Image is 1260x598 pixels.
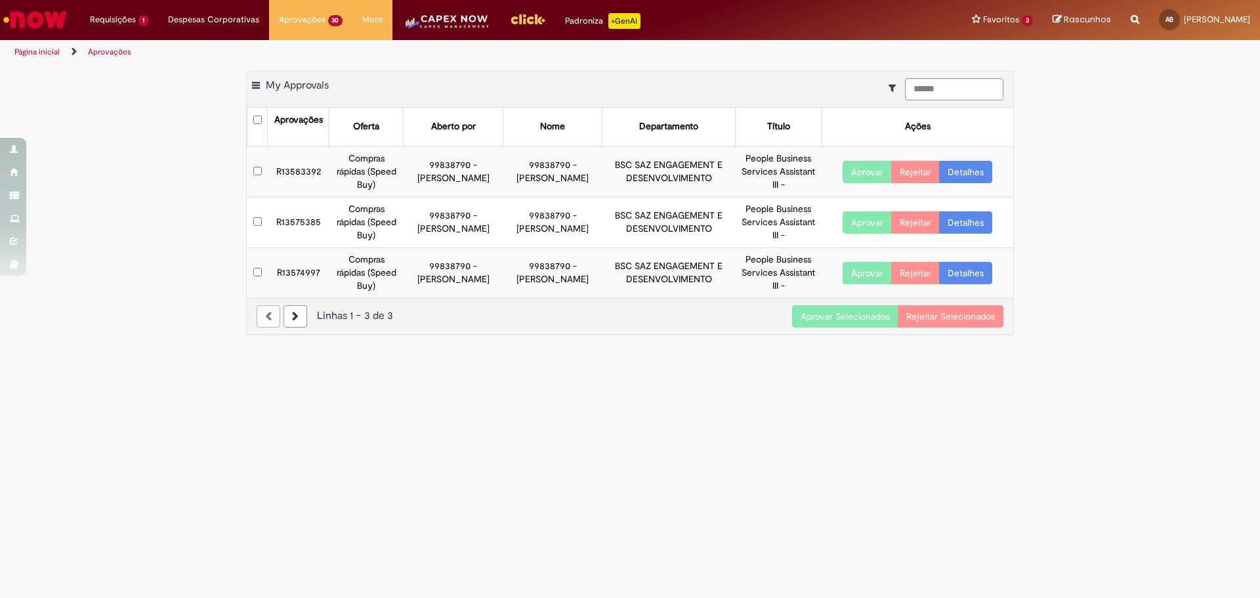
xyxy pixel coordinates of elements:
[939,262,992,284] a: Detalhes
[843,211,892,234] button: Aprovar
[503,197,602,247] td: 99838790 - [PERSON_NAME]
[266,79,329,92] span: My Approvals
[138,15,148,26] span: 1
[353,120,379,133] div: Oferta
[565,13,640,29] div: Padroniza
[1053,14,1111,26] a: Rascunhos
[404,197,503,247] td: 99838790 - [PERSON_NAME]
[329,197,404,247] td: Compras rápidas (Speed Buy)
[905,120,931,133] div: Ações
[602,146,736,197] td: BSC SAZ ENGAGEMENT E DESENVOLVIMENTO
[90,13,136,26] span: Requisições
[639,120,698,133] div: Departamento
[602,197,736,247] td: BSC SAZ ENGAGEMENT E DESENVOLVIMENTO
[257,309,1003,324] div: Linhas 1 − 3 de 3
[402,13,490,39] img: CapexLogo5.png
[891,161,940,183] button: Rejeitar
[404,247,503,297] td: 99838790 - [PERSON_NAME]
[898,305,1003,328] button: Rejeitar Selecionados
[268,108,329,146] th: Aprovações
[983,13,1019,26] span: Favoritos
[1,7,69,33] img: ServiceNow
[891,211,940,234] button: Rejeitar
[329,247,404,297] td: Compras rápidas (Speed Buy)
[1064,13,1111,26] span: Rascunhos
[268,197,329,247] td: R13575385
[88,47,131,57] a: Aprovações
[736,247,822,297] td: People Business Services Assistant III -
[843,161,892,183] button: Aprovar
[939,161,992,183] a: Detalhes
[274,114,323,127] div: Aprovações
[843,262,892,284] button: Aprovar
[792,305,898,328] button: Aprovar Selecionados
[1165,15,1173,24] span: AB
[362,13,383,26] span: More
[14,47,60,57] a: Página inicial
[404,146,503,197] td: 99838790 - [PERSON_NAME]
[608,13,640,29] p: +GenAi
[503,247,602,297] td: 99838790 - [PERSON_NAME]
[510,9,545,29] img: click_logo_yellow_360x200.png
[736,197,822,247] td: People Business Services Assistant III -
[1184,14,1250,25] span: [PERSON_NAME]
[939,211,992,234] a: Detalhes
[329,146,404,197] td: Compras rápidas (Speed Buy)
[767,120,790,133] div: Título
[268,146,329,197] td: R13583392
[268,247,329,297] td: R13574997
[431,120,476,133] div: Aberto por
[328,15,343,26] span: 30
[168,13,259,26] span: Despesas Corporativas
[602,247,736,297] td: BSC SAZ ENGAGEMENT E DESENVOLVIMENTO
[736,146,822,197] td: People Business Services Assistant III -
[279,13,325,26] span: Aprovações
[503,146,602,197] td: 99838790 - [PERSON_NAME]
[10,40,830,64] ul: Trilhas de página
[1022,15,1033,26] span: 3
[540,120,565,133] div: Nome
[889,83,902,93] i: Mostrar filtros para: Suas Solicitações
[891,262,940,284] button: Rejeitar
